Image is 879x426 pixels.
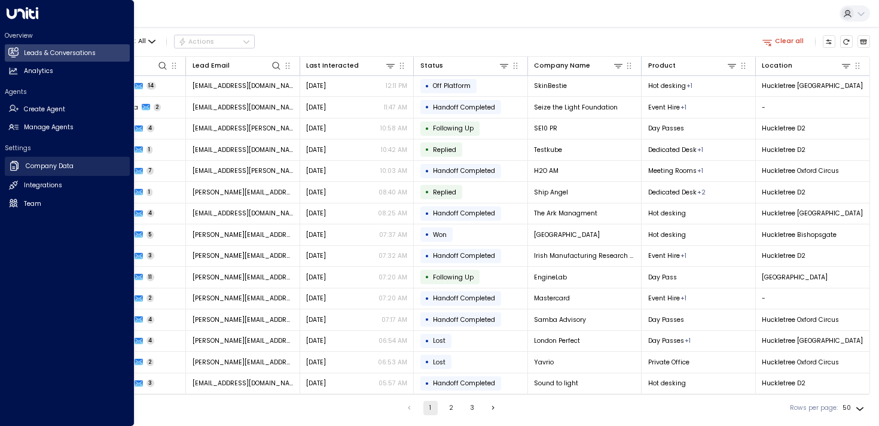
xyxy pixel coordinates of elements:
[648,273,677,282] span: Day Pass
[425,163,429,179] div: •
[306,124,326,133] span: Yesterday
[402,401,501,415] nav: pagination navigation
[425,376,429,391] div: •
[423,401,438,415] button: page 1
[146,146,153,154] span: 1
[697,166,703,175] div: Private Office
[193,60,282,71] div: Lead Email
[5,101,130,118] a: Create Agent
[146,379,155,387] span: 3
[193,273,293,282] span: sam@enginelab.io
[534,358,554,367] span: Yavrio
[193,81,293,90] span: benji@skinbestie.co
[306,251,326,260] span: Yesterday
[5,177,130,194] a: Integrations
[534,60,624,71] div: Company Name
[5,144,130,153] h2: Settings
[685,336,691,345] div: Hot desking
[193,103,293,112] span: ktshabalala@seizethelightfoundation.com
[648,336,684,345] span: Day Passes
[26,162,74,171] h2: Company Data
[193,145,293,154] span: sholland6991@gmail.com
[857,35,871,48] button: Archived Leads
[425,227,429,242] div: •
[381,145,407,154] p: 10:42 AM
[433,145,456,154] span: Replied
[465,401,480,415] button: Go to page 3
[840,35,853,48] span: Refresh
[843,401,866,415] div: 50
[762,209,863,218] span: Huckletree Kensington
[433,294,495,303] span: Handoff Completed
[146,294,154,302] span: 2
[686,81,692,90] div: Private Office
[433,358,445,367] span: Lost
[534,145,562,154] span: Testkube
[433,209,495,218] span: Handoff Completed
[648,251,680,260] span: Event Hire
[306,336,326,345] span: Yesterday
[193,60,230,71] div: Lead Email
[24,105,65,114] h2: Create Agent
[486,401,500,415] button: Go to next page
[756,288,869,309] td: -
[306,188,326,197] span: Yesterday
[379,273,407,282] p: 07:20 AM
[756,97,869,118] td: -
[425,354,429,370] div: •
[762,315,839,324] span: Huckletree Oxford Circus
[146,167,154,175] span: 7
[762,358,839,367] span: Huckletree Oxford Circus
[193,188,293,197] span: graham@shipangel.com
[433,230,447,239] span: Won
[146,337,155,345] span: 4
[425,312,429,327] div: •
[433,166,495,175] span: Handoff Completed
[534,124,557,133] span: SE10 PR
[534,209,597,218] span: The Ark Managment
[425,184,429,200] div: •
[193,315,293,324] span: bridget@sambaadvisory.com
[379,251,407,260] p: 07:32 AM
[193,166,293,175] span: timothee.consigny@h2o-am.com
[5,119,130,136] a: Manage Agents
[380,124,407,133] p: 10:58 AM
[193,336,293,345] span: rachel@londonperfect.com
[306,273,326,282] span: Yesterday
[648,60,676,71] div: Product
[306,166,326,175] span: Yesterday
[425,99,429,115] div: •
[306,315,326,324] span: Yesterday
[193,379,293,388] span: iveta@soundtolight.ie
[5,195,130,212] a: Team
[425,121,429,136] div: •
[433,103,495,112] span: Handoff Completed
[759,35,808,48] button: Clear all
[534,188,568,197] span: Ship Angel
[433,251,495,260] span: Handoff Completed
[534,81,567,90] span: SkinBestie
[5,157,130,176] a: Company Data
[697,145,703,154] div: Hot desking
[534,294,570,303] span: Mastercard
[5,87,130,96] h2: Agents
[433,336,445,345] span: Lost
[762,379,805,388] span: Huckletree D2
[425,78,429,94] div: •
[386,81,407,90] p: 12:11 PM
[433,188,456,197] span: Replied
[146,252,155,260] span: 3
[380,166,407,175] p: 10:03 AM
[762,230,837,239] span: Huckletree Bishopsgate
[648,166,697,175] span: Meeting Rooms
[193,358,293,367] span: samuel.coates@gmail.com
[534,251,634,260] span: Irish Manufacturing Research / CIRCULÉIRE
[146,82,157,90] span: 14
[154,104,161,111] span: 2
[378,358,407,367] p: 06:53 AM
[648,294,680,303] span: Event Hire
[193,209,293,218] span: oliviacolegrave@gmail.com
[5,31,130,40] h2: Overview
[379,230,407,239] p: 07:37 AM
[378,209,407,218] p: 08:25 AM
